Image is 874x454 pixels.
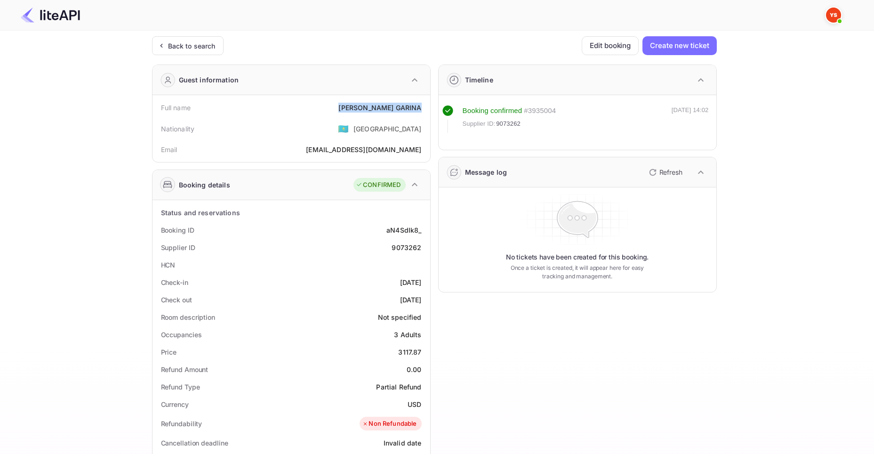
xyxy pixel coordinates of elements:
[463,119,496,129] span: Supplier ID:
[338,103,421,113] div: [PERSON_NAME] GARINA
[378,312,422,322] div: Not specified
[362,419,417,429] div: Non Refundable
[398,347,421,357] div: 3117.87
[465,167,507,177] div: Message log
[168,41,216,51] div: Back to search
[503,264,652,281] p: Once a ticket is created, it will appear here for easy tracking and management.
[408,399,421,409] div: USD
[161,438,228,448] div: Cancellation deadline
[161,208,240,218] div: Status and reservations
[161,124,195,134] div: Nationality
[407,365,422,374] div: 0.00
[496,119,521,129] span: 9073262
[463,105,522,116] div: Booking confirmed
[524,105,556,116] div: # 3935004
[672,105,709,133] div: [DATE] 14:02
[353,124,422,134] div: [GEOGRAPHIC_DATA]
[392,243,421,252] div: 9073262
[161,382,200,392] div: Refund Type
[161,243,195,252] div: Supplier ID
[21,8,80,23] img: LiteAPI Logo
[161,277,188,287] div: Check-in
[338,120,349,137] span: United States
[161,295,192,305] div: Check out
[161,399,189,409] div: Currency
[161,103,191,113] div: Full name
[400,277,422,287] div: [DATE]
[161,225,194,235] div: Booking ID
[179,75,239,85] div: Guest information
[506,252,649,262] p: No tickets have been created for this booking.
[384,438,422,448] div: Invalid date
[386,225,421,235] div: aN4SdIk8_
[161,347,177,357] div: Price
[161,419,202,429] div: Refundability
[161,365,208,374] div: Refund Amount
[161,260,176,270] div: HCN
[306,145,421,154] div: [EMAIL_ADDRESS][DOMAIN_NAME]
[376,382,421,392] div: Partial Refund
[659,167,682,177] p: Refresh
[394,330,421,340] div: 3 Adults
[356,180,401,190] div: CONFIRMED
[642,36,716,55] button: Create new ticket
[161,330,202,340] div: Occupancies
[179,180,230,190] div: Booking details
[400,295,422,305] div: [DATE]
[465,75,493,85] div: Timeline
[161,145,177,154] div: Email
[582,36,639,55] button: Edit booking
[826,8,841,23] img: Yandex Support
[161,312,215,322] div: Room description
[643,165,686,180] button: Refresh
